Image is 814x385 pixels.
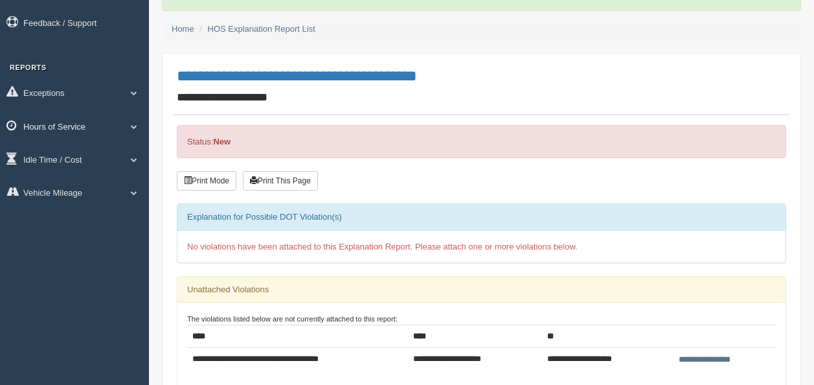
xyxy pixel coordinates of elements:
button: Print This Page [243,171,318,191]
span: No violations have been attached to this Explanation Report. Please attach one or more violations... [187,242,578,251]
div: Explanation for Possible DOT Violation(s) [177,204,786,230]
div: Status: [177,125,786,158]
button: Print Mode [177,171,236,191]
a: HOS Explanation Report List [208,24,315,34]
strong: New [213,137,231,146]
small: The violations listed below are not currently attached to this report: [187,315,398,323]
div: Unattached Violations [177,277,786,303]
a: Home [172,24,194,34]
